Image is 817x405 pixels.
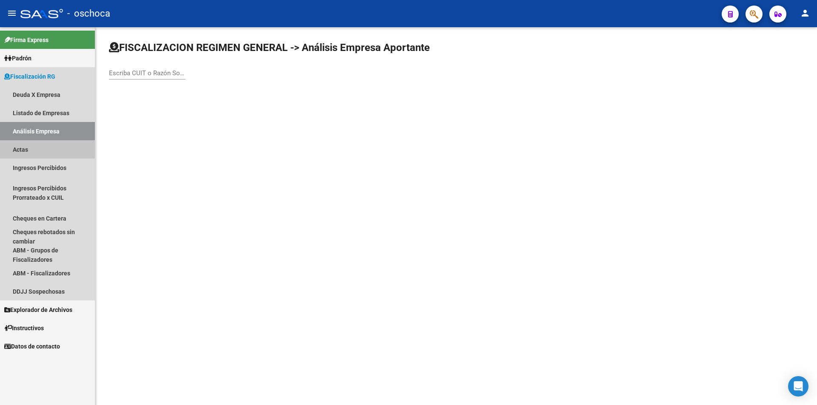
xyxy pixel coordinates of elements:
div: Open Intercom Messenger [788,376,808,397]
h1: FISCALIZACION REGIMEN GENERAL -> Análisis Empresa Aportante [109,41,430,54]
span: Fiscalización RG [4,72,55,81]
span: Explorador de Archivos [4,305,72,314]
span: Instructivos [4,323,44,333]
span: Firma Express [4,35,49,45]
mat-icon: person [800,8,810,18]
span: Datos de contacto [4,342,60,351]
mat-icon: menu [7,8,17,18]
span: Padrón [4,54,31,63]
span: - oschoca [67,4,110,23]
